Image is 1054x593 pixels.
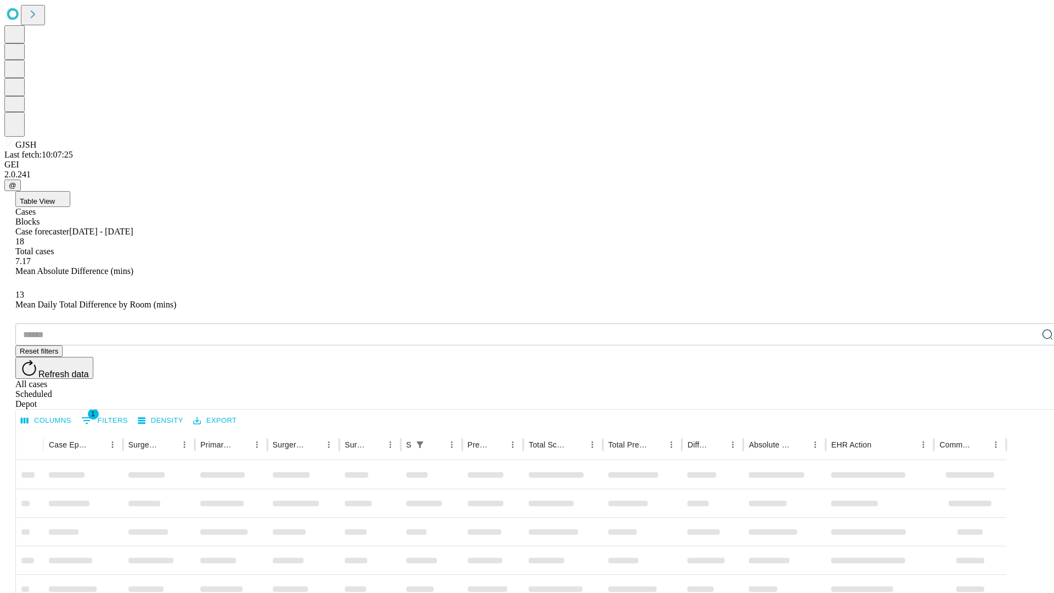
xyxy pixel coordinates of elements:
div: 2.0.241 [4,170,1050,180]
span: GJSH [15,140,36,149]
button: Menu [505,437,520,452]
span: @ [9,181,16,189]
span: [DATE] - [DATE] [69,227,133,236]
div: Total Predicted Duration [608,440,648,449]
button: Sort [306,437,321,452]
span: Reset filters [20,347,58,355]
button: Menu [249,437,265,452]
div: Surgeon Name [128,440,160,449]
button: Menu [321,437,337,452]
div: Case Epic Id [49,440,88,449]
button: Menu [808,437,823,452]
button: Sort [429,437,444,452]
button: Reset filters [15,345,63,357]
div: Comments [939,440,971,449]
button: Density [135,412,186,429]
button: Sort [490,437,505,452]
button: Menu [585,437,600,452]
button: Sort [569,437,585,452]
button: Sort [89,437,105,452]
button: Sort [367,437,383,452]
button: Menu [988,437,1003,452]
button: Sort [872,437,888,452]
button: Sort [648,437,664,452]
span: Mean Absolute Difference (mins) [15,266,133,276]
div: Absolute Difference [749,440,791,449]
span: Mean Daily Total Difference by Room (mins) [15,300,176,309]
div: Surgery Name [273,440,305,449]
span: 18 [15,237,24,246]
div: Predicted In Room Duration [468,440,489,449]
button: Menu [105,437,120,452]
div: Difference [687,440,709,449]
button: Show filters [79,412,131,429]
span: Last fetch: 10:07:25 [4,150,73,159]
button: @ [4,180,21,191]
div: Primary Service [200,440,232,449]
button: Menu [177,437,192,452]
span: Case forecaster [15,227,69,236]
button: Menu [664,437,679,452]
div: GEI [4,160,1050,170]
button: Sort [710,437,725,452]
div: EHR Action [831,440,871,449]
div: Total Scheduled Duration [529,440,568,449]
button: Refresh data [15,357,93,379]
button: Sort [792,437,808,452]
button: Menu [383,437,398,452]
span: Table View [20,197,55,205]
button: Table View [15,191,70,207]
div: Surgery Date [345,440,366,449]
button: Menu [725,437,741,452]
button: Export [190,412,239,429]
span: 13 [15,290,24,299]
span: Total cases [15,247,54,256]
button: Show filters [412,437,428,452]
button: Sort [234,437,249,452]
span: Refresh data [38,370,89,379]
button: Menu [444,437,459,452]
button: Menu [916,437,931,452]
div: Scheduled In Room Duration [406,440,411,449]
span: 1 [88,409,99,419]
div: 1 active filter [412,437,428,452]
button: Select columns [18,412,74,429]
span: 7.17 [15,256,31,266]
button: Sort [973,437,988,452]
button: Sort [161,437,177,452]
